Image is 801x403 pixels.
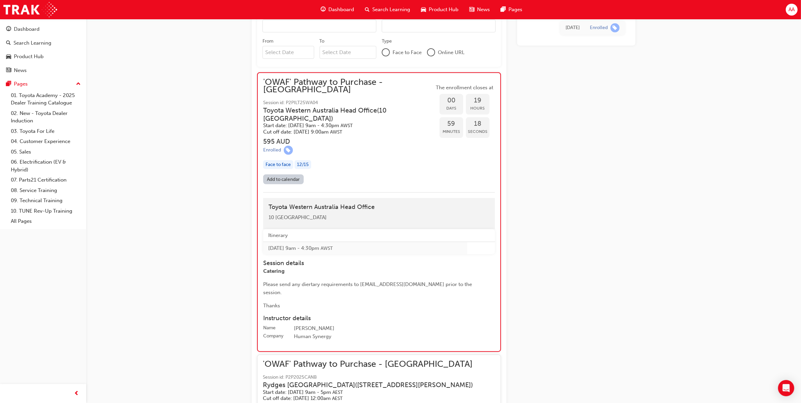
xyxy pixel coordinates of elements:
div: Search Learning [14,39,51,47]
span: 19 [466,97,490,104]
h3: 595 AUD [263,138,434,145]
span: news-icon [469,5,474,14]
span: guage-icon [6,26,11,32]
span: Thanks [263,303,280,309]
h4: Toyota Western Australia Head Office [269,204,490,211]
span: 'OWAF' Pathway to Purchase - [GEOGRAPHIC_DATA] [263,360,484,368]
div: Enrolled [590,25,608,31]
input: Session Id [382,20,496,32]
span: Catering [263,268,284,274]
div: Enrolled [263,147,281,153]
span: The enrollment closes at [434,84,495,92]
a: 09. Technical Training [8,195,83,206]
h4: Instructor details [263,315,495,322]
span: Hours [466,104,490,112]
span: up-icon [76,80,81,89]
h5: Cut off date: [DATE] 9:00am [263,129,423,135]
span: 59 [440,120,463,128]
a: Dashboard [3,23,83,35]
span: Australian Western Standard Time AWST [321,245,333,251]
div: Open Intercom Messenger [778,380,794,396]
h5: Start date: [DATE] 9am - 4:30pm [263,122,423,129]
a: search-iconSearch Learning [359,3,416,17]
span: news-icon [6,68,11,74]
span: Minutes [440,128,463,136]
td: [DATE] 9am - 4:30pm [263,242,467,254]
span: Seconds [466,128,490,136]
span: search-icon [6,40,11,46]
span: Pages [508,6,522,14]
img: Trak [3,2,57,17]
span: Days [440,104,463,112]
a: Product Hub [3,50,83,63]
span: Online URL [438,49,465,56]
span: 10 [GEOGRAPHIC_DATA] [269,214,327,220]
span: Australian Eastern Standard Time AEST [332,389,343,395]
span: learningRecordVerb_ENROLL-icon [610,23,620,32]
span: search-icon [365,5,370,14]
a: news-iconNews [464,3,495,17]
a: 04. Customer Experience [8,136,83,147]
button: AA [786,4,798,16]
span: Australian Western Standard Time AWST [341,123,353,128]
div: Company [263,333,283,339]
div: 12 / 15 [295,160,311,169]
a: 03. Toyota For Life [8,126,83,137]
a: 02. New - Toyota Dealer Induction [8,108,83,126]
a: 07. Parts21 Certification [8,175,83,185]
span: prev-icon [74,389,79,398]
span: Please send any diertary requirements to [EMAIL_ADDRESS][DOMAIN_NAME] prior to the session. [263,281,473,295]
div: Type [382,38,392,45]
button: Pages [3,78,83,90]
span: pages-icon [501,5,506,14]
span: Product Hub [429,6,458,14]
h3: Rydges [GEOGRAPHIC_DATA] ( [STREET_ADDRESS][PERSON_NAME] ) [263,381,473,389]
span: Search Learning [372,6,410,14]
span: car-icon [421,5,426,14]
span: pages-icon [6,81,11,87]
span: car-icon [6,54,11,60]
div: News [14,67,27,74]
span: guage-icon [321,5,326,14]
h5: Cut off date: [DATE] 12:00am [263,395,473,402]
span: Australian Western Standard Time AWST [330,129,342,135]
span: learningRecordVerb_ENROLL-icon [284,146,293,155]
button: DashboardSearch LearningProduct HubNews [3,22,83,78]
span: 00 [440,97,463,104]
span: Face to Face [393,49,422,56]
a: pages-iconPages [495,3,528,17]
a: 06. Electrification (EV & Hybrid) [8,157,83,175]
input: To [320,46,377,59]
div: Face to face [263,160,293,169]
span: Session id: P2P2025CANB [263,374,484,381]
a: Search Learning [3,37,83,49]
a: 08. Service Training [8,185,83,196]
span: Dashboard [328,6,354,14]
div: [PERSON_NAME] [294,325,495,333]
a: Add to calendar [263,174,304,184]
span: AA [789,6,795,14]
h5: Start date: [DATE] 9am - 5pm [263,389,473,396]
div: Name [263,325,276,331]
div: Dashboard [14,25,40,33]
input: From [262,46,314,59]
a: All Pages [8,216,83,227]
span: 18 [466,120,490,128]
h3: Toyota Western Australia Head Office ( 10 [GEOGRAPHIC_DATA] ) [263,106,423,122]
a: 05. Sales [8,147,83,157]
a: car-iconProduct Hub [416,3,464,17]
a: 10. TUNE Rev-Up Training [8,206,83,216]
span: Session id: P2PILT25WA04 [263,99,434,107]
a: 01. Toyota Academy - 2025 Dealer Training Catalogue [8,90,83,108]
div: From [262,38,273,45]
div: Pages [14,80,28,88]
input: Title [262,20,376,32]
span: Australian Eastern Standard Time AEST [332,396,343,401]
div: Human Synergy [294,333,495,341]
span: News [477,6,490,14]
h4: Session details [263,260,483,267]
a: News [3,64,83,77]
button: 'OWAF' Pathway to Purchase - [GEOGRAPHIC_DATA]Session id: P2PILT25WA04Toyota Western Australia He... [263,78,495,187]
